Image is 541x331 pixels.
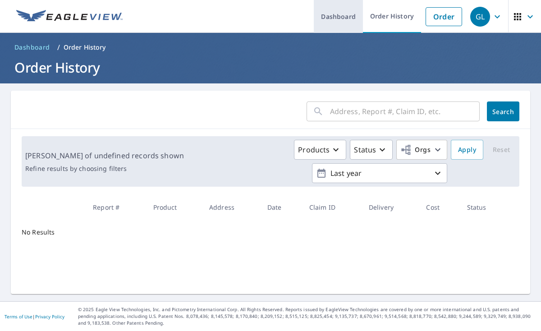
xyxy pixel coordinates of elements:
[494,107,512,116] span: Search
[86,194,146,221] th: Report #
[11,40,530,55] nav: breadcrumb
[294,140,346,160] button: Products
[354,144,376,155] p: Status
[64,43,106,52] p: Order History
[57,42,60,53] li: /
[460,194,509,221] th: Status
[419,194,459,221] th: Cost
[327,165,432,181] p: Last year
[487,101,519,121] button: Search
[330,99,480,124] input: Address, Report #, Claim ID, etc.
[396,140,447,160] button: Orgs
[451,140,483,160] button: Apply
[11,221,86,244] td: No Results
[25,165,184,173] p: Refine results by choosing filters
[11,58,530,77] h1: Order History
[312,163,447,183] button: Last year
[5,314,64,319] p: |
[146,194,202,221] th: Product
[78,306,536,326] p: © 2025 Eagle View Technologies, Inc. and Pictometry International Corp. All Rights Reserved. Repo...
[350,140,393,160] button: Status
[11,40,54,55] a: Dashboard
[426,7,462,26] a: Order
[470,7,490,27] div: GL
[25,150,184,161] p: [PERSON_NAME] of undefined records shown
[458,144,476,156] span: Apply
[298,144,330,155] p: Products
[302,194,362,221] th: Claim ID
[400,144,431,156] span: Orgs
[260,194,302,221] th: Date
[362,194,419,221] th: Delivery
[16,10,123,23] img: EV Logo
[202,194,260,221] th: Address
[35,313,64,320] a: Privacy Policy
[5,313,32,320] a: Terms of Use
[14,43,50,52] span: Dashboard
